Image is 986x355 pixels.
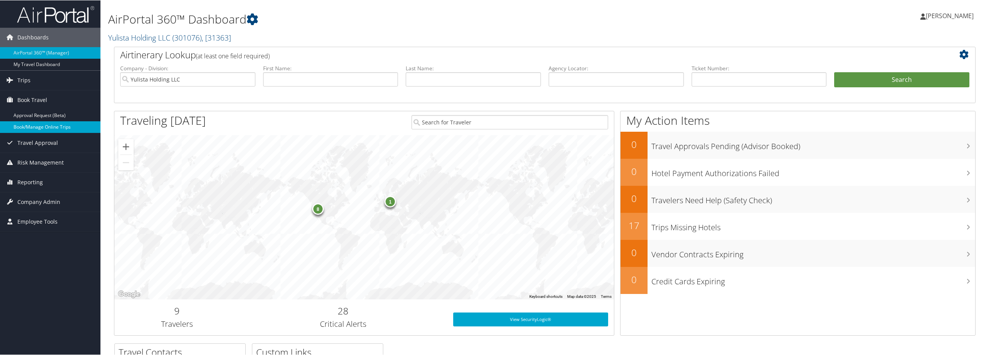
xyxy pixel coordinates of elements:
[384,195,396,207] div: 1
[406,64,541,72] label: Last Name:
[620,138,648,151] h2: 0
[120,48,898,61] h2: Airtinerary Lookup
[196,51,270,60] span: (at least one field required)
[620,239,975,267] a: 0Vendor Contracts Expiring
[120,304,233,317] h2: 9
[118,139,134,154] button: Zoom in
[920,4,981,27] a: [PERSON_NAME]
[120,318,233,329] h3: Travelers
[620,165,648,178] h2: 0
[120,112,206,128] h1: Traveling [DATE]
[620,219,648,232] h2: 17
[17,90,47,109] span: Book Travel
[620,212,975,239] a: 17Trips Missing Hotels
[108,32,231,42] a: Yulista Holding LLC
[120,64,255,72] label: Company - Division:
[118,155,134,170] button: Zoom out
[529,294,563,299] button: Keyboard shortcuts
[926,11,974,20] span: [PERSON_NAME]
[620,158,975,185] a: 0Hotel Payment Authorizations Failed
[108,11,690,27] h1: AirPortal 360™ Dashboard
[245,318,442,329] h3: Critical Alerts
[17,172,43,192] span: Reporting
[651,218,975,233] h3: Trips Missing Hotels
[620,192,648,205] h2: 0
[411,115,608,129] input: Search for Traveler
[17,70,31,90] span: Trips
[620,246,648,259] h2: 0
[116,289,142,299] a: Open this area in Google Maps (opens a new window)
[453,312,608,326] a: View SecurityLogic®
[17,212,58,231] span: Employee Tools
[245,304,442,317] h2: 28
[651,164,975,178] h3: Hotel Payment Authorizations Failed
[692,64,827,72] label: Ticket Number:
[312,203,324,214] div: 8
[567,294,596,298] span: Map data ©2025
[17,27,49,47] span: Dashboards
[620,131,975,158] a: 0Travel Approvals Pending (Advisor Booked)
[834,72,969,87] button: Search
[17,133,58,152] span: Travel Approval
[17,192,60,211] span: Company Admin
[549,64,684,72] label: Agency Locator:
[263,64,398,72] label: First Name:
[651,191,975,206] h3: Travelers Need Help (Safety Check)
[620,267,975,294] a: 0Credit Cards Expiring
[202,32,231,42] span: , [ 31363 ]
[651,272,975,287] h3: Credit Cards Expiring
[651,245,975,260] h3: Vendor Contracts Expiring
[620,273,648,286] h2: 0
[116,289,142,299] img: Google
[620,112,975,128] h1: My Action Items
[651,137,975,151] h3: Travel Approvals Pending (Advisor Booked)
[172,32,202,42] span: ( 301076 )
[17,5,94,23] img: airportal-logo.png
[601,294,612,298] a: Terms (opens in new tab)
[620,185,975,212] a: 0Travelers Need Help (Safety Check)
[17,153,64,172] span: Risk Management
